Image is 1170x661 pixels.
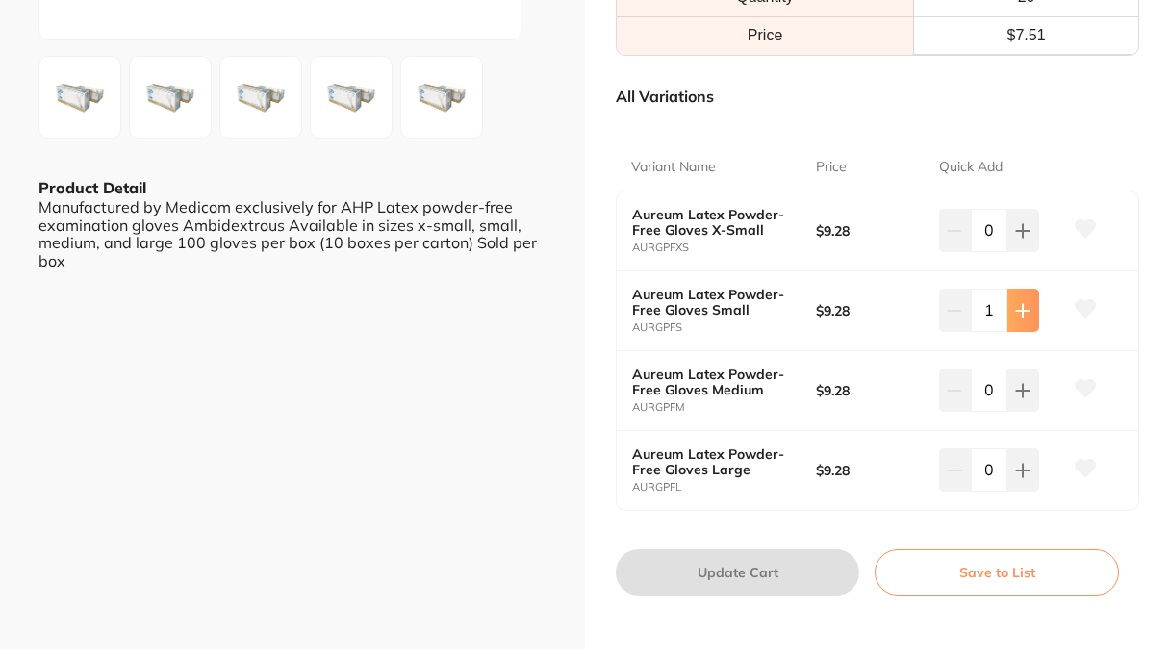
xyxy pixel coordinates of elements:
[816,303,927,318] b: $9.28
[816,223,927,239] b: $9.28
[29,29,356,368] div: message notification from Restocq, Just now. Hi Nick, Starting 11 August, we’re making some updat...
[616,87,714,106] p: All Variations
[816,383,927,398] b: $9.28
[136,63,205,132] img: NDg0NTc
[38,178,146,197] b: Product Detail
[632,401,816,414] small: AURGPFM
[632,242,816,254] small: AURGPFXS
[632,287,798,318] b: Aureum Latex Powder-Free Gloves Small
[875,549,1119,596] button: Save to List
[616,549,859,596] button: Update Cart
[84,202,342,296] div: We’re committed to ensuring a smooth transition for you! Our team is standing by to help you with...
[84,306,342,419] div: Simply reply to this message and we’ll be in touch to guide you through these next steps. We are ...
[632,481,816,494] small: AURGPFL
[84,338,342,355] p: Message from Restocq, sent Just now
[407,63,476,132] img: NDg0NjA
[939,158,1003,177] p: Quick Add
[816,158,847,177] p: Price
[226,63,295,132] img: NDg0NTg
[914,16,1138,54] td: $ 7.51
[632,207,798,238] b: Aureum Latex Powder-Free Gloves X-Small
[617,16,914,54] td: Price
[632,446,798,477] b: Aureum Latex Powder-Free Gloves Large
[317,63,386,132] img: NDg0NTk
[84,41,342,330] div: Message content
[43,46,74,77] img: Profile image for Restocq
[632,367,798,397] b: Aureum Latex Powder-Free Gloves Medium
[632,321,816,334] small: AURGPFS
[84,41,342,192] div: Hi [PERSON_NAME], Starting [DATE], we’re making some updates to our product offerings on the Rest...
[631,158,716,177] p: Variant Name
[45,63,114,132] img: NDg0NTY
[38,198,547,269] div: Manufactured by Medicom exclusively for AHP Latex powder-free examination gloves Ambidextrous Ava...
[816,463,927,478] b: $9.28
